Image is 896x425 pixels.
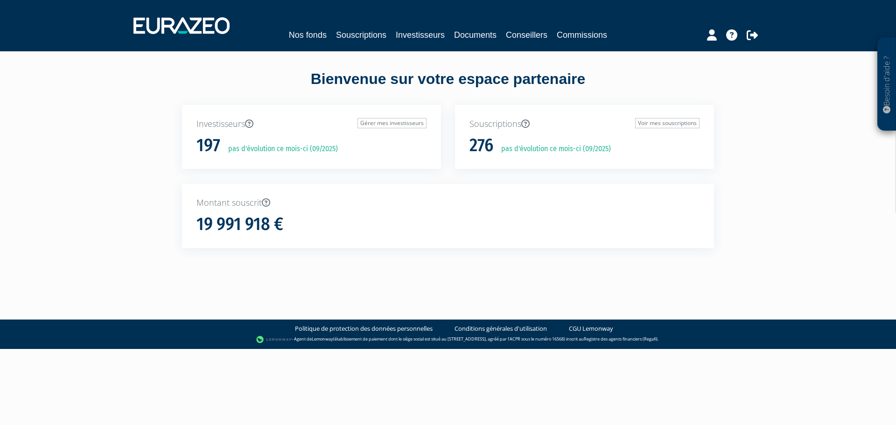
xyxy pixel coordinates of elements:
[289,28,327,42] a: Nos fonds
[584,336,658,342] a: Registre des agents financiers (Regafi)
[222,144,338,154] p: pas d'évolution ce mois-ci (09/2025)
[454,28,497,42] a: Documents
[357,118,427,128] a: Gérer mes investisseurs
[336,28,386,42] a: Souscriptions
[133,17,230,34] img: 1732889491-logotype_eurazeo_blanc_rvb.png
[196,118,427,130] p: Investisseurs
[396,28,445,42] a: Investisseurs
[455,324,547,333] a: Conditions générales d'utilisation
[469,118,700,130] p: Souscriptions
[557,28,607,42] a: Commissions
[569,324,613,333] a: CGU Lemonway
[295,324,433,333] a: Politique de protection des données personnelles
[196,197,700,209] p: Montant souscrit
[256,335,292,344] img: logo-lemonway.png
[469,136,493,155] h1: 276
[495,144,611,154] p: pas d'évolution ce mois-ci (09/2025)
[882,42,892,126] p: Besoin d'aide ?
[175,69,721,105] div: Bienvenue sur votre espace partenaire
[196,215,283,234] h1: 19 991 918 €
[196,136,220,155] h1: 197
[635,118,700,128] a: Voir mes souscriptions
[9,335,887,344] div: - Agent de (établissement de paiement dont le siège social est situé au [STREET_ADDRESS], agréé p...
[506,28,547,42] a: Conseillers
[312,336,333,342] a: Lemonway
